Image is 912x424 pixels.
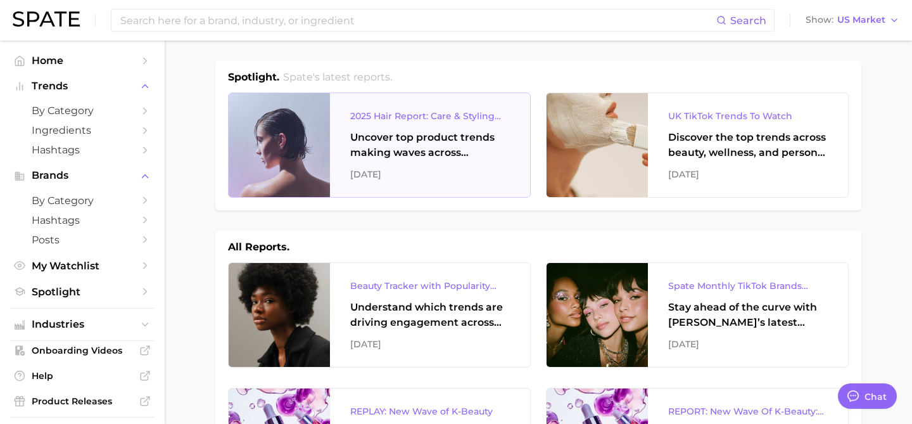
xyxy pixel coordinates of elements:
[668,167,828,182] div: [DATE]
[32,319,133,330] span: Industries
[350,404,510,419] div: REPLAY: New Wave of K-Beauty
[32,395,133,407] span: Product Releases
[350,278,510,293] div: Beauty Tracker with Popularity Index
[32,80,133,92] span: Trends
[32,105,133,117] span: by Category
[546,93,849,198] a: UK TikTok Trends To WatchDiscover the top trends across beauty, wellness, and personal care on Ti...
[32,260,133,272] span: My Watchlist
[350,108,510,124] div: 2025 Hair Report: Care & Styling Products
[119,10,716,31] input: Search here for a brand, industry, or ingredient
[32,124,133,136] span: Ingredients
[10,282,155,302] a: Spotlight
[32,214,133,226] span: Hashtags
[32,55,133,67] span: Home
[32,234,133,246] span: Posts
[668,300,828,330] div: Stay ahead of the curve with [PERSON_NAME]’s latest monthly tracker, spotlighting the fastest-gro...
[350,300,510,330] div: Understand which trends are driving engagement across platforms in the skin, hair, makeup, and fr...
[32,370,133,382] span: Help
[668,130,828,160] div: Discover the top trends across beauty, wellness, and personal care on TikTok [GEOGRAPHIC_DATA].
[10,120,155,140] a: Ingredients
[10,140,155,160] a: Hashtags
[32,144,133,156] span: Hashtags
[668,278,828,293] div: Spate Monthly TikTok Brands Tracker
[802,12,902,29] button: ShowUS Market
[32,170,133,181] span: Brands
[350,337,510,352] div: [DATE]
[32,195,133,207] span: by Category
[10,191,155,210] a: by Category
[32,345,133,356] span: Onboarding Videos
[10,366,155,385] a: Help
[10,101,155,120] a: by Category
[10,315,155,334] button: Industries
[10,51,155,70] a: Home
[837,16,885,23] span: US Market
[10,256,155,276] a: My Watchlist
[228,240,289,255] h1: All Reports.
[546,262,849,368] a: Spate Monthly TikTok Brands TrackerStay ahead of the curve with [PERSON_NAME]’s latest monthly tr...
[10,77,155,96] button: Trends
[350,130,510,160] div: Uncover top product trends making waves across platforms — along with key insights into benefits,...
[730,15,766,27] span: Search
[668,337,828,352] div: [DATE]
[806,16,833,23] span: Show
[668,404,828,419] div: REPORT: New Wave Of K-Beauty: [GEOGRAPHIC_DATA]’s Trending Innovations In Skincare & Color Cosmetics
[10,392,155,411] a: Product Releases
[32,286,133,298] span: Spotlight
[283,70,392,85] h2: Spate's latest reports.
[10,230,155,250] a: Posts
[13,11,80,27] img: SPATE
[228,93,531,198] a: 2025 Hair Report: Care & Styling ProductsUncover top product trends making waves across platforms...
[10,166,155,185] button: Brands
[10,341,155,360] a: Onboarding Videos
[350,167,510,182] div: [DATE]
[228,262,531,368] a: Beauty Tracker with Popularity IndexUnderstand which trends are driving engagement across platfor...
[668,108,828,124] div: UK TikTok Trends To Watch
[228,70,279,85] h1: Spotlight.
[10,210,155,230] a: Hashtags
